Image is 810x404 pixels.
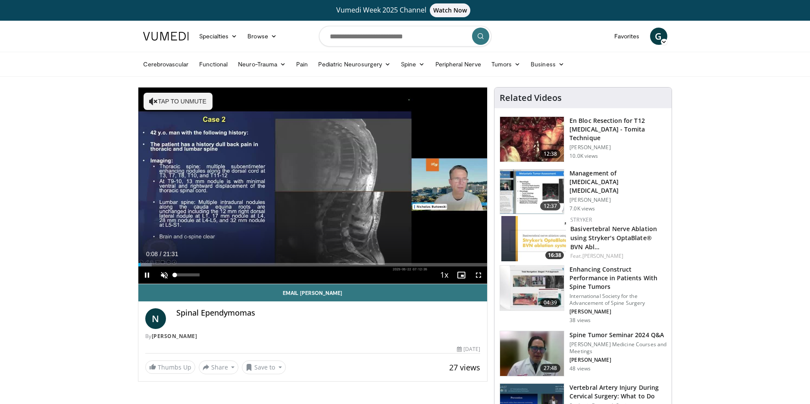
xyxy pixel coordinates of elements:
a: Functional [194,56,233,73]
a: Favorites [609,28,645,45]
span: 16:38 [545,251,564,259]
h3: Vertebral Artery Injury During Cervical Surgery: What to Do [569,383,666,401]
button: Share [199,360,239,374]
button: Unmute [156,266,173,284]
a: G [650,28,667,45]
a: Spine [396,56,430,73]
span: / [160,251,162,257]
video-js: Video Player [138,88,488,284]
p: 7.0K views [569,205,595,212]
a: Business [525,56,569,73]
img: 008b4d6b-75f1-4d7d-bca2-6f1e4950fc2c.150x105_q85_crop-smart_upscale.jpg [500,331,564,376]
a: Tumors [486,56,526,73]
p: 48 views [569,365,591,372]
a: 27:48 Spine Tumor Seminar 2024 Q&A [PERSON_NAME] Medicine Courses and Meetings [PERSON_NAME] 48 v... [500,331,666,376]
h4: Spinal Ependymomas [176,308,481,318]
a: 12:37 Management of [MEDICAL_DATA] [MEDICAL_DATA] [PERSON_NAME] 7.0K views [500,169,666,215]
h3: Spine Tumor Seminar 2024 Q&A [569,331,666,339]
h3: Enhancing Construct Performance in Patients With Spine Tumors [569,265,666,291]
img: efc84703-49da-46b6-9c7b-376f5723817c.150x105_q85_crop-smart_upscale.jpg [501,216,566,261]
a: Pediatric Neurosurgery [313,56,396,73]
button: Tap to unmute [144,93,213,110]
a: Specialties [194,28,243,45]
a: Pain [291,56,313,73]
p: [PERSON_NAME] [569,357,666,363]
p: [PERSON_NAME] [569,197,666,204]
span: 04:39 [540,298,561,307]
div: Progress Bar [138,263,488,266]
div: Volume Level [175,273,200,276]
a: [PERSON_NAME] [152,332,197,340]
button: Fullscreen [470,266,487,284]
h3: En Bloc Resection for T12 [MEDICAL_DATA] - Tomita Technique [569,116,666,142]
img: 3d324f8b-fc1f-4f70-8dcc-e8d165b5f3da.150x105_q85_crop-smart_upscale.jpg [500,266,564,310]
p: [PERSON_NAME] [569,308,666,315]
a: N [145,308,166,329]
span: 21:31 [163,251,178,257]
a: [PERSON_NAME] [582,252,623,260]
span: 0:08 [146,251,158,257]
button: Pause [138,266,156,284]
span: 12:37 [540,202,561,210]
a: Peripheral Nerve [430,56,486,73]
span: 12:38 [540,150,561,158]
button: Enable picture-in-picture mode [453,266,470,284]
a: Email [PERSON_NAME] [138,284,488,301]
a: Thumbs Up [145,360,195,374]
span: 27 views [449,362,480,373]
a: Stryker [570,216,592,223]
span: 27:48 [540,364,561,373]
button: Playback Rate [435,266,453,284]
a: Cerebrovascular [138,56,194,73]
div: By [145,332,481,340]
img: 290425_0002_1.png.150x105_q85_crop-smart_upscale.jpg [500,117,564,162]
a: 12:38 En Bloc Resection for T12 [MEDICAL_DATA] - Tomita Technique [PERSON_NAME] 10.0K views [500,116,666,162]
img: VuMedi Logo [143,32,189,41]
a: Basivertebral Nerve Ablation using Stryker's OptaBlate® BVN Abl… [570,225,657,251]
p: International Society for the Advancement of Spine Surgery [569,293,666,307]
p: [PERSON_NAME] [569,144,666,151]
input: Search topics, interventions [319,26,491,47]
p: [PERSON_NAME] Medicine Courses and Meetings [569,341,666,355]
span: Watch Now [430,3,471,17]
div: Feat. [570,252,665,260]
a: Vumedi Week 2025 ChannelWatch Now [144,3,666,17]
div: [DATE] [457,345,480,353]
a: Neuro-Trauma [233,56,291,73]
button: Save to [242,360,286,374]
a: Browse [242,28,282,45]
h3: Management of [MEDICAL_DATA] [MEDICAL_DATA] [569,169,666,195]
img: 794453ef-1029-426c-8d4c-227cbffecffd.150x105_q85_crop-smart_upscale.jpg [500,169,564,214]
h4: Related Videos [500,93,562,103]
a: 04:39 Enhancing Construct Performance in Patients With Spine Tumors International Society for the... [500,265,666,324]
a: 16:38 [501,216,566,261]
p: 38 views [569,317,591,324]
p: 10.0K views [569,153,598,160]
